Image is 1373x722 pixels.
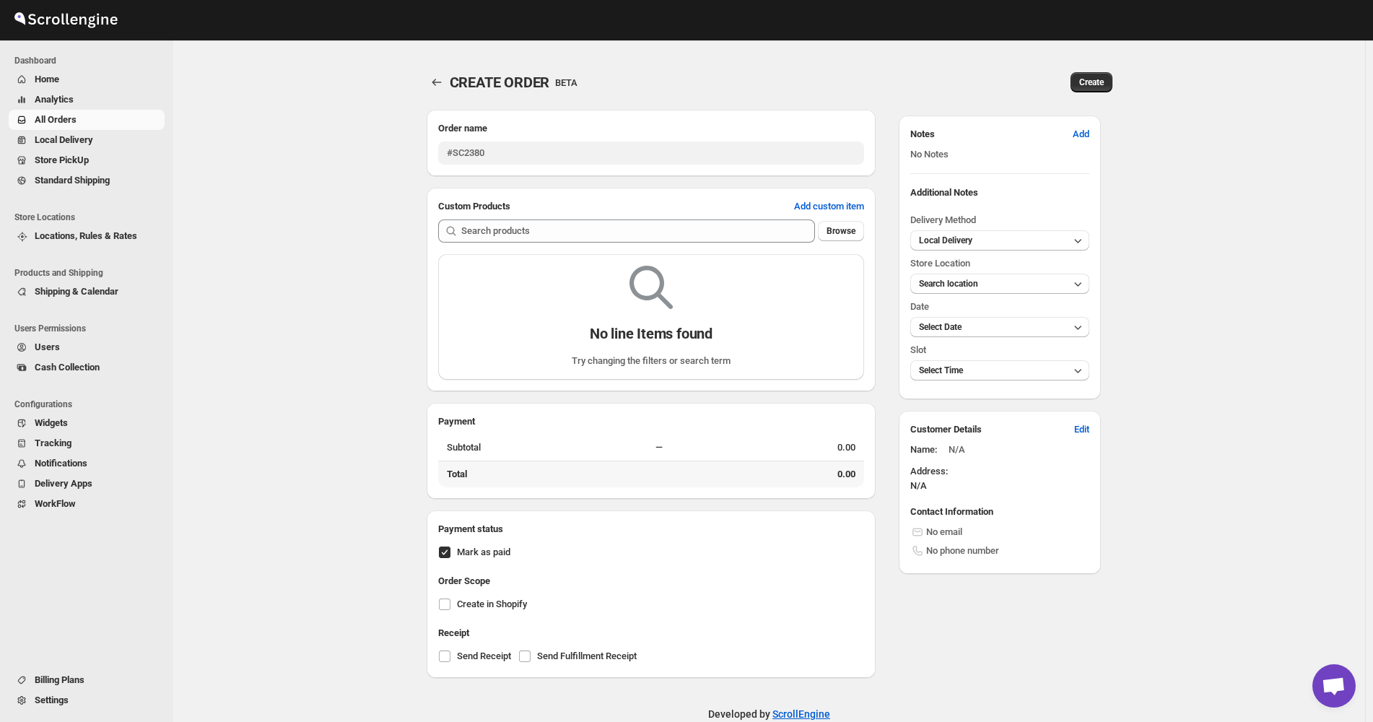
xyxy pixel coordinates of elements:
[949,444,965,455] span: N/A
[910,214,976,225] span: Delivery Method
[14,55,166,66] span: Dashboard
[35,94,74,105] span: Analytics
[910,505,1089,519] h3: Contact Information
[35,286,118,297] span: Shipping & Calendar
[910,230,1089,251] button: Local Delivery
[438,574,865,588] h3: Order Scope
[537,651,637,661] span: Send Fulfillment Receipt
[9,226,165,246] button: Locations, Rules & Rates
[9,413,165,433] button: Widgets
[708,707,830,721] p: Developed by
[438,142,865,165] input: Order name
[35,458,87,469] span: Notifications
[35,114,77,125] span: All Orders
[9,110,165,130] button: All Orders
[9,282,165,302] button: Shipping & Calendar
[590,325,712,342] p: No line Items found
[9,690,165,710] button: Settings
[629,266,673,309] img: Empty search results
[438,414,865,429] h3: Payment
[1064,123,1098,146] button: Add
[1079,77,1104,88] span: Create
[827,225,855,237] span: Browse
[35,155,89,165] span: Store PickUp
[9,69,165,90] button: Home
[35,417,68,428] span: Widgets
[910,344,926,355] span: Slot
[9,337,165,357] button: Users
[35,74,59,84] span: Home
[457,599,527,609] span: Create in Shopify
[555,77,577,88] div: BETA
[9,670,165,690] button: Billing Plans
[910,422,1062,437] h3: Customer Details
[9,474,165,494] button: Delivery Apps
[910,147,1089,162] p: No Notes
[9,494,165,514] button: WorkFlow
[14,323,166,334] span: Users Permissions
[772,708,830,720] a: ScrollEngine
[910,186,1089,200] h3: Additional Notes
[35,362,100,373] span: Cash Collection
[35,478,92,489] span: Delivery Apps
[1071,72,1112,92] button: Create
[438,522,865,536] h3: Payment status
[457,651,511,661] span: Send Receipt
[572,354,731,368] p: Try changing the filters or search term
[723,435,864,461] td: 0.00
[1065,418,1098,441] button: Edit
[794,199,864,214] span: Add custom item
[910,479,1089,493] div: N/A
[35,438,71,448] span: Tracking
[438,626,865,640] h3: Receipt
[723,461,864,487] td: 0.00
[9,357,165,378] button: Cash Collection
[910,301,929,312] span: Date
[35,674,84,685] span: Billing Plans
[35,134,93,145] span: Local Delivery
[910,317,1089,337] button: Select Date
[35,695,69,705] span: Settings
[818,221,864,241] button: Browse
[1073,127,1089,142] span: Add
[910,258,970,269] span: Store Location
[35,230,137,241] span: Locations, Rules & Rates
[438,199,783,214] h3: Custom Products
[919,365,963,375] span: Select Time
[9,453,165,474] button: Notifications
[35,342,60,352] span: Users
[457,547,510,557] span: Mark as paid
[438,435,651,461] th: Subtotal
[910,360,1089,380] button: Select Time
[9,433,165,453] button: Tracking
[651,435,723,461] td: —
[438,121,865,136] h3: Order name
[9,90,165,110] button: Analytics
[1074,422,1089,437] span: Edit
[14,267,166,279] span: Products and Shipping
[910,274,1089,294] button: Search location
[438,461,651,487] th: Total
[919,322,962,332] span: Select Date
[427,72,447,92] button: Orders
[14,399,166,410] span: Configurations
[450,74,550,91] span: CREATE ORDER
[14,212,166,223] span: Store Locations
[910,464,1089,493] div: Address :
[35,175,110,186] span: Standard Shipping
[785,195,873,218] button: Add custom item
[919,279,978,289] span: Search location
[461,219,816,243] input: Search products
[910,443,937,457] div: Name:
[910,127,1060,142] h3: Notes
[919,235,972,245] span: Local Delivery
[1312,664,1356,708] a: Open chat
[35,498,76,509] span: WorkFlow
